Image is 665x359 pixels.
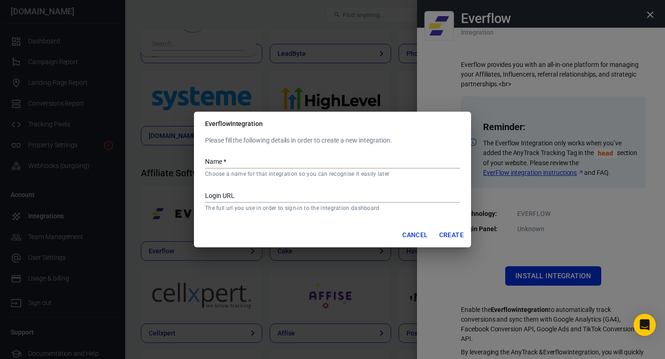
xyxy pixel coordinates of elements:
h2: Everflow Integration [194,112,471,136]
p: Please fill the following details in order to create a new integration. [205,136,460,145]
input: My Everflow [205,156,460,168]
p: Choose a name for that integration so you can recognise it easily later [205,170,460,178]
div: Open Intercom Messenger [634,314,656,336]
p: The full url you use in order to sign-in to the integration dashboard [205,204,460,212]
input: https://domain.com/sign-in [205,191,460,203]
button: Create [435,227,467,244]
button: Cancel [399,227,431,244]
